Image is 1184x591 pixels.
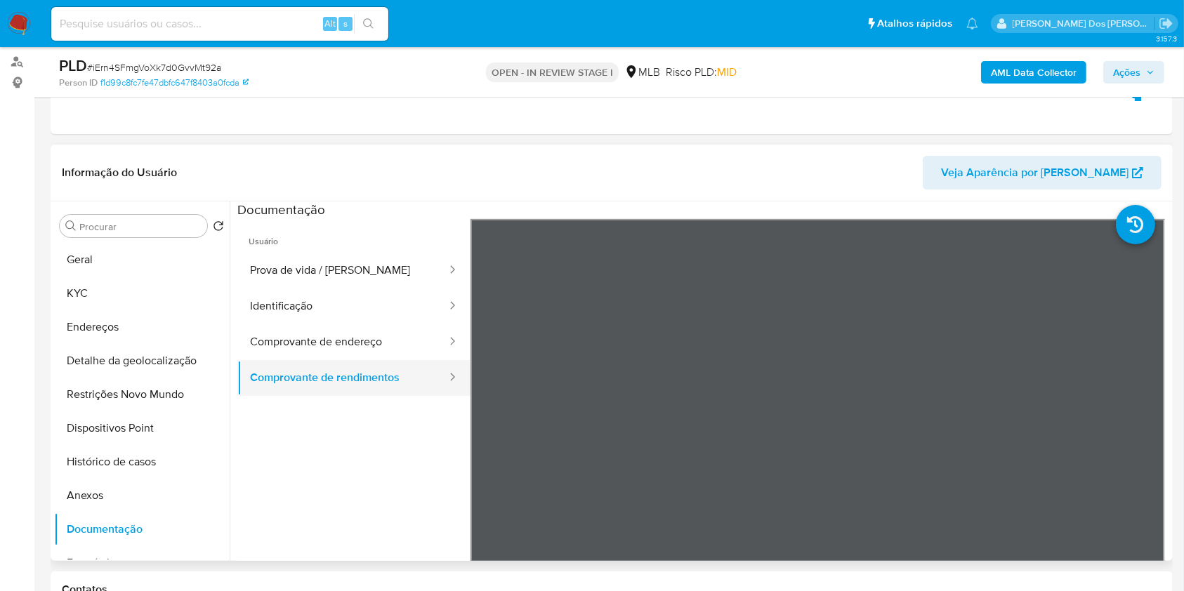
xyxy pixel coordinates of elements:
button: search-icon [354,14,383,34]
button: KYC [54,277,230,310]
button: Dispositivos Point [54,411,230,445]
a: Notificações [966,18,978,29]
p: OPEN - IN REVIEW STAGE I [486,62,619,82]
input: Pesquise usuários ou casos... [51,15,388,33]
button: Veja Aparência por [PERSON_NAME] [923,156,1162,190]
span: Atalhos rápidos [877,16,952,31]
button: Anexos [54,479,230,512]
button: Procurar [65,220,77,232]
button: AML Data Collector [981,61,1086,84]
button: Retornar ao pedido padrão [213,220,224,236]
button: Documentação [54,512,230,546]
b: AML Data Collector [991,61,1077,84]
span: Risco PLD: [666,65,737,80]
span: Ações [1113,61,1140,84]
b: PLD [59,54,87,77]
button: Geral [54,243,230,277]
span: MID [717,64,737,80]
div: MLB [624,65,660,80]
span: Alt [324,17,336,30]
span: s [343,17,348,30]
button: Ações [1103,61,1164,84]
a: f1d99c8fc7fe47dbfc647f8403a0fcda [100,77,249,89]
span: # iErn4SFmgVoXk7d0GvvMt92a [87,60,221,74]
button: Histórico de casos [54,445,230,479]
p: priscilla.barbante@mercadopago.com.br [1013,17,1155,30]
span: 3.157.3 [1156,33,1177,44]
button: Restrições Novo Mundo [54,378,230,411]
h1: Informação do Usuário [62,166,177,180]
span: Veja Aparência por [PERSON_NAME] [941,156,1129,190]
button: Detalhe da geolocalização [54,344,230,378]
b: Person ID [59,77,98,89]
a: Sair [1159,16,1173,31]
button: Endereços [54,310,230,344]
input: Procurar [79,220,202,233]
button: Empréstimos [54,546,230,580]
